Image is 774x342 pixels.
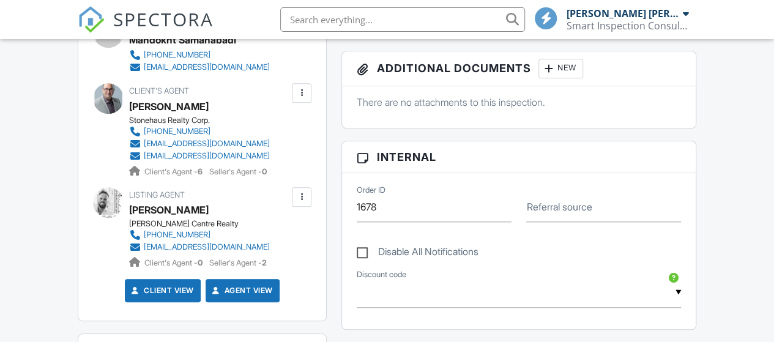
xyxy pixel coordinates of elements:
input: Search everything... [280,7,525,32]
div: [EMAIL_ADDRESS][DOMAIN_NAME] [144,151,270,161]
div: New [538,59,583,78]
label: Disable All Notifications [357,246,478,261]
a: [PERSON_NAME] [129,201,209,219]
strong: 6 [198,167,203,176]
strong: 0 [198,258,203,267]
label: Discount code [357,269,406,280]
span: SPECTORA [113,6,214,32]
a: Client View [129,284,194,297]
label: Order ID [357,185,385,196]
a: [PHONE_NUMBER] [129,49,270,61]
div: [EMAIL_ADDRESS][DOMAIN_NAME] [144,242,270,252]
span: Client's Agent - [144,167,204,176]
span: Seller's Agent - [209,258,267,267]
div: [PERSON_NAME] [PERSON_NAME] [567,7,680,20]
span: Listing Agent [129,190,185,199]
a: [EMAIL_ADDRESS][DOMAIN_NAME] [129,138,270,150]
a: [PHONE_NUMBER] [129,229,270,241]
a: [EMAIL_ADDRESS][DOMAIN_NAME] [129,61,270,73]
div: [PHONE_NUMBER] [144,230,210,240]
strong: 2 [262,258,267,267]
div: Stonehaus Realty Corp. [129,116,280,125]
div: [PHONE_NUMBER] [144,50,210,60]
strong: 0 [262,167,267,176]
span: Client's Agent [129,86,189,95]
div: [EMAIL_ADDRESS][DOMAIN_NAME] [144,139,270,149]
a: SPECTORA [78,17,214,42]
div: [PHONE_NUMBER] [144,127,210,136]
span: Seller's Agent - [209,167,267,176]
a: [EMAIL_ADDRESS][DOMAIN_NAME] [129,150,270,162]
p: There are no attachments to this inspection. [357,95,681,109]
span: Client's Agent - [144,258,204,267]
a: Agent View [210,284,273,297]
a: [PHONE_NUMBER] [129,125,270,138]
h3: Additional Documents [342,51,696,86]
div: Smart Inspection Consulting Inc. [567,20,689,32]
div: [EMAIL_ADDRESS][DOMAIN_NAME] [144,62,270,72]
label: Referral source [526,200,592,214]
a: [EMAIL_ADDRESS][DOMAIN_NAME] [129,241,270,253]
div: [PERSON_NAME] Centre Realty [129,219,280,229]
a: [PERSON_NAME] [129,97,209,116]
img: The Best Home Inspection Software - Spectora [78,6,105,33]
h3: Internal [342,141,696,173]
